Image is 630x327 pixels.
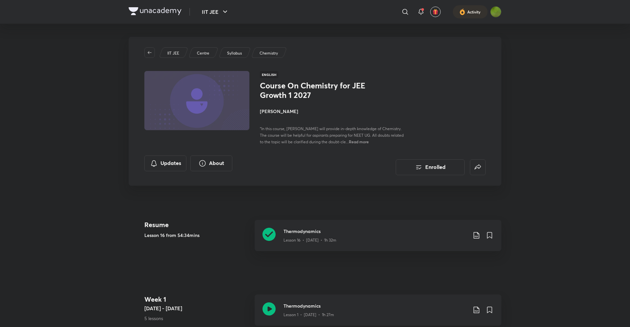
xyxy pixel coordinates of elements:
[166,50,180,56] a: IIT JEE
[283,312,334,318] p: Lesson 1 • [DATE] • 1h 27m
[396,159,465,175] button: Enrolled
[144,220,249,230] h4: Resume
[144,294,249,304] h4: Week 1
[490,6,501,17] img: Eeshan Chandrawanshi
[197,50,209,56] p: Centre
[226,50,243,56] a: Syllabus
[129,7,181,17] a: Company Logo
[198,5,233,18] button: IIT JEE
[255,220,501,259] a: ThermodynamicsLesson 16 • [DATE] • 1h 32m
[459,8,465,16] img: activity
[260,108,407,115] h4: [PERSON_NAME]
[260,81,367,100] h1: Course On Chemistry for JEE Growth 1 2027
[227,50,242,56] p: Syllabus
[144,315,249,322] p: 5 lessons
[144,232,249,239] h5: Lesson 16 from 54:34mins
[260,126,404,144] span: "In this course, [PERSON_NAME] will provide in-depth knowledge of Chemistry. The course will be h...
[167,50,179,56] p: IIT JEE
[144,304,249,312] h5: [DATE] - [DATE]
[283,228,467,235] h3: Thermodynamics
[196,50,211,56] a: Centre
[144,155,186,171] button: Updates
[432,9,438,15] img: avatar
[283,302,467,309] h3: Thermodynamics
[349,139,369,144] span: Read more
[260,50,278,56] p: Chemistry
[470,159,486,175] button: false
[430,7,441,17] button: avatar
[260,71,278,78] span: English
[129,7,181,15] img: Company Logo
[259,50,279,56] a: Chemistry
[143,70,250,131] img: Thumbnail
[283,237,336,243] p: Lesson 16 • [DATE] • 1h 32m
[190,155,232,171] button: About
